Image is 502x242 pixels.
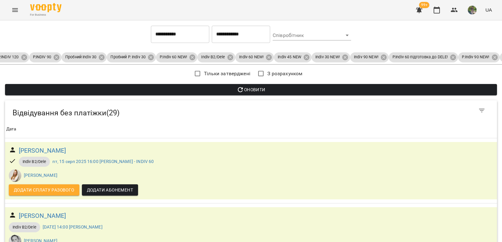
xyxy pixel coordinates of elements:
[156,54,191,60] span: P.Indiv 60 NEW!
[483,4,494,16] button: UA
[197,54,229,60] span: Indiv B2/Dele
[312,52,350,62] div: Indiv 30 NEW!
[274,52,312,62] div: Indiv 45 NEW
[30,13,61,17] span: For Business
[9,184,79,196] button: Додати сплату разового
[61,52,107,62] div: Пробний Indiv 30
[43,224,103,229] a: [DATE] 14:00 [PERSON_NAME]
[13,108,297,118] h5: Відвідування без платіжки ( 29 )
[24,173,57,178] a: [PERSON_NAME]
[8,3,23,18] button: Menu
[267,70,302,77] span: З розрахунком
[107,54,149,60] span: Пробний P. Indiv 30
[29,52,61,62] div: P.INDIV 90
[82,184,138,196] button: Додати Абонемент
[389,54,451,60] span: P.Indiv 60 підготовка до DELE!
[107,52,156,62] div: Пробний P. Indiv 30
[274,54,305,60] span: Indiv 45 NEW
[14,186,74,194] span: Додати сплату разового
[6,125,496,133] span: Дата
[61,54,100,60] span: Пробний Indiv 30
[9,224,40,230] span: Indiv B2/Dele
[19,146,66,155] a: [PERSON_NAME]
[5,100,497,120] div: Table Toolbar
[6,125,16,133] div: Дата
[458,54,493,60] span: P.Indiv 90 NEW!
[10,86,492,93] span: Оновити
[9,169,21,182] img: Адамович Вікторія
[29,54,55,60] span: P.INDIV 90
[197,52,235,62] div: Indiv B2/Dele
[350,52,389,62] div: Indiv 90 NEW!
[235,54,267,60] span: Indiv 60 NEW!
[235,52,274,62] div: Indiv 60 NEW!
[485,7,492,13] span: UA
[87,186,133,194] span: Додати Абонемент
[312,54,344,60] span: Indiv 30 NEW!
[19,211,66,221] a: [PERSON_NAME]
[6,125,16,133] div: Sort
[5,84,497,95] button: Оновити
[468,6,477,14] img: 82b6375e9aa1348183c3d715e536a179.jpg
[52,159,154,164] a: пт, 15 серп 2025 16:00 [PERSON_NAME] - INDIV 60
[474,103,489,118] button: Фільтр
[350,54,382,60] span: Indiv 90 NEW!
[19,159,50,165] span: Indiv B2/Dele
[419,2,430,8] span: 99+
[389,52,458,62] div: P.Indiv 60 підготовка до DELE!
[204,70,250,77] span: Тільки затверджені
[458,52,499,62] div: P.Indiv 90 NEW!
[156,52,197,62] div: P.Indiv 60 NEW!
[30,3,61,12] img: Voopty Logo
